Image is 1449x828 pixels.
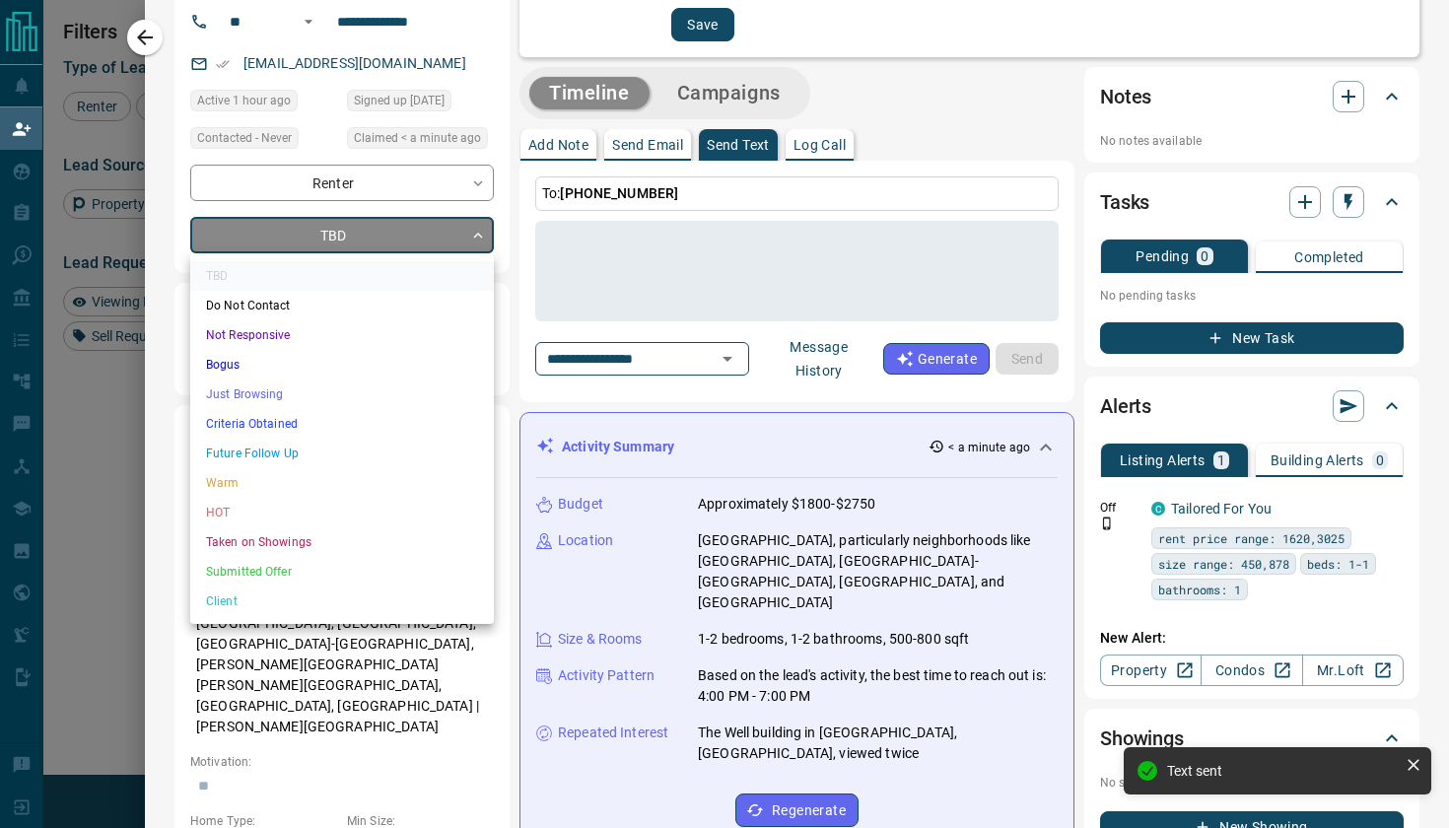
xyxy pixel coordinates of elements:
[1167,763,1398,779] div: Text sent
[190,557,494,586] li: Submitted Offer
[190,468,494,498] li: Warm
[190,409,494,439] li: Criteria Obtained
[190,291,494,320] li: Do Not Contact
[190,498,494,527] li: HOT
[190,379,494,409] li: Just Browsing
[190,586,494,616] li: Client
[190,320,494,350] li: Not Responsive
[190,527,494,557] li: Taken on Showings
[190,350,494,379] li: Bogus
[190,439,494,468] li: Future Follow Up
